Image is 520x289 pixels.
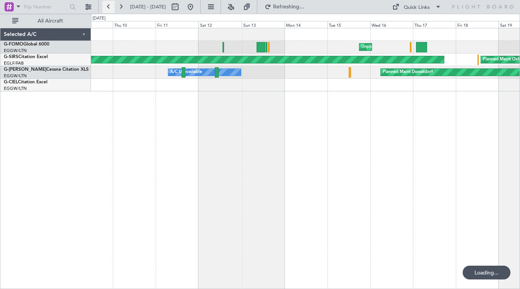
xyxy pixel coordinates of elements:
div: Unplanned Maint [US_STATE] ([GEOGRAPHIC_DATA]) [361,41,465,53]
a: G-CIELCitation Excel [4,80,47,84]
a: G-[PERSON_NAME]Cessna Citation XLS [4,67,89,72]
span: G-[PERSON_NAME] [4,67,46,72]
a: G-FOMOGlobal 6000 [4,42,49,47]
a: EGGW/LTN [4,73,27,79]
span: Refreshing... [273,4,305,10]
a: EGLF/FAB [4,60,24,66]
span: [DATE] - [DATE] [130,3,166,10]
button: All Aircraft [8,15,83,27]
a: EGGW/LTN [4,86,27,91]
div: Tue 15 [327,21,370,28]
div: Wed 9 [70,21,113,28]
div: Fri 18 [456,21,499,28]
span: G-CIEL [4,80,18,84]
span: G-SIRS [4,55,18,59]
div: Sat 12 [198,21,241,28]
a: G-SIRSCitation Excel [4,55,48,59]
div: Thu 17 [413,21,456,28]
input: Trip Number [23,1,67,13]
div: Thu 10 [113,21,156,28]
div: Sun 13 [242,21,284,28]
div: Quick Links [404,4,430,11]
span: All Aircraft [20,18,81,24]
button: Quick Links [388,1,445,13]
span: G-FOMO [4,42,23,47]
div: Wed 16 [370,21,413,28]
div: Fri 11 [156,21,198,28]
div: Mon 14 [284,21,327,28]
div: A/C Unavailable [170,67,202,78]
a: EGGW/LTN [4,48,27,54]
button: Refreshing... [261,1,307,13]
div: [DATE] [93,15,106,22]
div: Planned Maint Dusseldorf [383,67,433,78]
div: Loading... [463,266,510,279]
